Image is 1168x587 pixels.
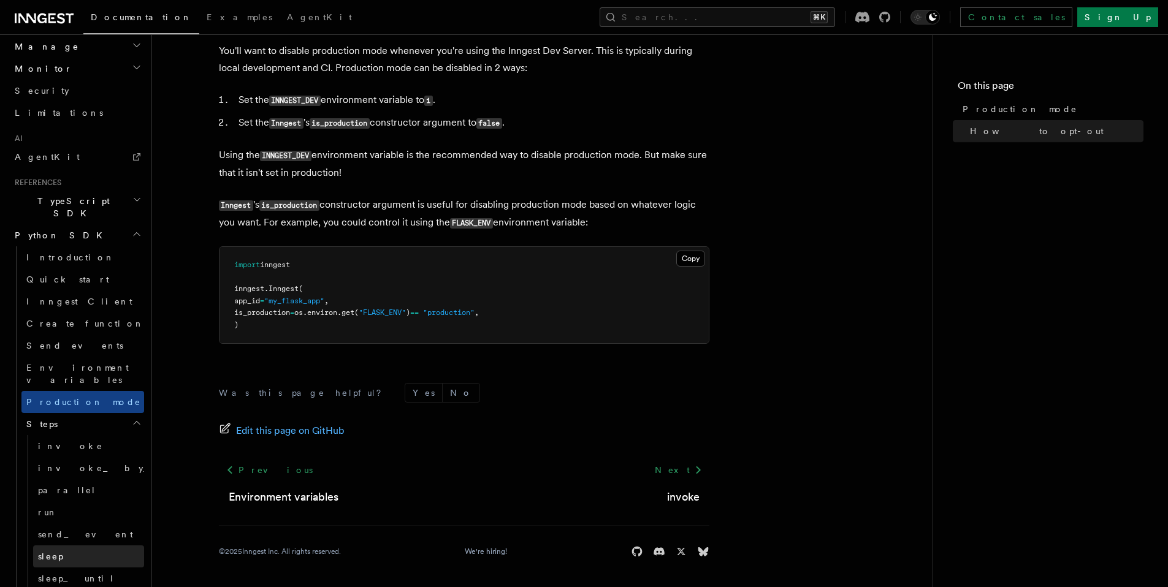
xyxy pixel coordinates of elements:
[260,297,264,305] span: =
[1077,7,1158,27] a: Sign Up
[21,418,58,430] span: Steps
[21,335,144,357] a: Send events
[324,297,329,305] span: ,
[26,252,115,262] span: Introduction
[236,422,345,439] span: Edit this page on GitHub
[26,397,141,407] span: Production mode
[299,284,303,293] span: (
[219,146,709,181] p: Using the environment variable is the recommended way to disable production mode. But make sure t...
[21,413,144,435] button: Steps
[33,435,144,457] a: invoke
[10,102,144,124] a: Limitations
[38,485,96,495] span: parallel
[287,12,352,22] span: AgentKit
[10,146,144,168] a: AgentKit
[10,195,132,219] span: TypeScript SDK
[15,152,80,162] span: AgentKit
[219,200,253,211] code: Inngest
[354,308,359,317] span: (
[269,284,299,293] span: Inngest
[235,91,709,109] li: Set the environment variable to .
[38,463,181,473] span: invoke_by_id
[465,547,507,556] a: We're hiring!
[10,40,79,53] span: Manage
[264,297,324,305] span: "my_flask_app"
[405,384,442,402] button: Yes
[958,78,1143,98] h4: On this page
[33,457,144,479] a: invoke_by_id
[260,260,290,269] span: inngest
[424,96,433,106] code: 1
[234,260,260,269] span: import
[475,308,479,317] span: ,
[259,200,319,211] code: is_production
[676,251,705,267] button: Copy
[26,363,129,385] span: Environment variables
[199,4,280,33] a: Examples
[91,12,192,22] span: Documentation
[207,12,272,22] span: Examples
[294,308,342,317] span: os.environ.
[280,4,359,33] a: AgentKit
[450,218,493,229] code: FLASK_ENV
[965,120,1143,142] a: How to opt-out
[260,151,311,161] code: INNGEST_DEV
[443,384,479,402] button: No
[234,297,260,305] span: app_id
[219,422,345,439] a: Edit this page on GitHub
[219,42,709,77] p: You'll want to disable production mode whenever you're using the Inngest Dev Server. This is typi...
[476,118,502,129] code: false
[21,290,144,312] a: Inngest Client
[410,308,419,317] span: ==
[38,574,115,583] span: sleep_until
[38,529,133,539] span: send_event
[21,246,144,268] a: Introduction
[21,312,144,335] a: Create function
[406,308,410,317] span: )
[423,308,475,317] span: "production"
[290,308,294,317] span: =
[958,98,1143,120] a: Production mode
[235,114,709,132] li: Set the 's constructor argument to .
[10,134,23,143] span: AI
[219,196,709,232] p: 's constructor argument is useful for disabling production mode based on whatever logic you want....
[33,501,144,523] a: run
[269,96,321,106] code: INNGEST_DEV
[21,391,144,413] a: Production mode
[269,118,303,129] code: Inngest
[960,7,1072,27] a: Contact sales
[15,108,103,118] span: Limitations
[38,441,103,451] span: invoke
[21,268,144,290] a: Quick start
[647,459,709,481] a: Next
[310,118,370,129] code: is_production
[26,319,144,328] span: Create function
[10,62,72,75] span: Monitor
[33,479,144,501] a: parallel
[38,551,63,561] span: sleep
[963,103,1077,115] span: Production mode
[10,229,110,241] span: Python SDK
[21,357,144,391] a: Environment variables
[33,523,144,545] a: send_event
[10,178,61,187] span: References
[10,36,144,58] button: Manage
[219,547,341,556] div: © 2025 Inngest Inc. All rights reserved.
[234,284,264,293] span: inngest
[970,125,1104,137] span: How to opt-out
[219,387,390,399] p: Was this page helpful?
[15,86,69,96] span: Security
[910,10,940,25] button: Toggle dark mode
[229,488,338,506] a: Environment variables
[10,224,144,246] button: Python SDK
[811,11,828,23] kbd: ⌘K
[10,58,144,80] button: Monitor
[38,507,58,517] span: run
[342,308,354,317] span: get
[667,488,700,506] a: invoke
[234,320,239,329] span: )
[219,459,320,481] a: Previous
[359,308,406,317] span: "FLASK_ENV"
[10,190,144,224] button: TypeScript SDK
[234,308,290,317] span: is_production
